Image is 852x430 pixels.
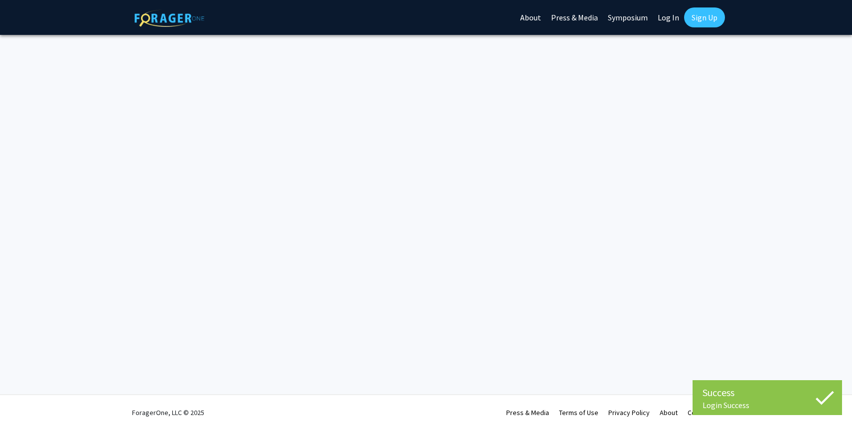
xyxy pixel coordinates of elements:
a: Contact Us [688,408,720,417]
div: Login Success [703,400,832,410]
a: Privacy Policy [608,408,650,417]
div: Success [703,385,832,400]
a: Terms of Use [559,408,598,417]
img: ForagerOne Logo [135,9,204,27]
a: Press & Media [506,408,549,417]
a: Sign Up [684,7,725,27]
div: ForagerOne, LLC © 2025 [132,395,204,430]
a: About [660,408,678,417]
